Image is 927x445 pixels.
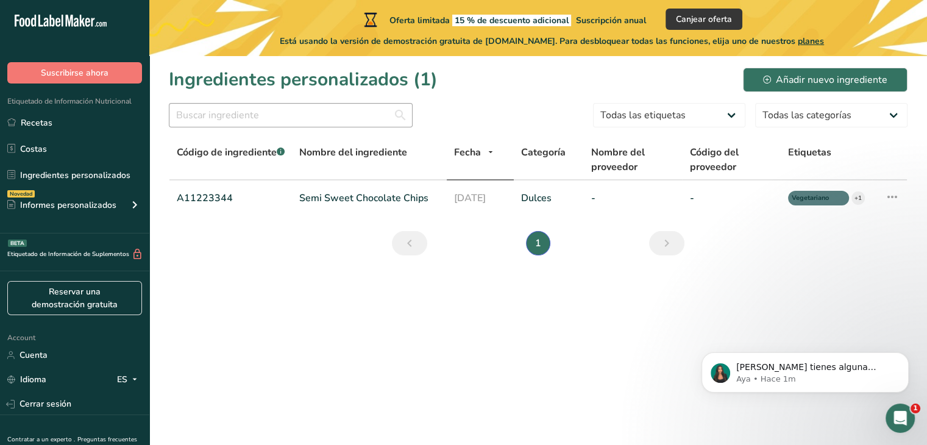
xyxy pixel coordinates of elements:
[7,190,35,198] div: Novedad
[763,73,887,87] div: Añadir nuevo ingrediente
[7,62,142,84] button: Suscribirse ahora
[7,199,116,212] div: Informes personalizados
[788,145,831,160] span: Etiquetas
[392,231,427,255] a: Anterior
[8,240,27,247] div: BETA
[280,35,824,48] span: Está usando la versión de demostración gratuita de [DOMAIN_NAME]. Para desbloquear todas las func...
[454,145,481,160] span: Fecha
[689,191,773,205] a: -
[299,191,439,205] a: Semi Sweet Chocolate Chips
[177,146,285,159] span: Código de ingrediente
[683,327,927,412] iframe: Intercom notifications mensaje
[41,66,108,79] span: Suscribirse ahora
[649,231,684,255] a: Siguiente
[454,191,506,205] a: [DATE]
[177,191,285,205] a: A11223344
[7,281,142,315] a: Reservar una demostración gratuita
[299,145,407,160] span: Nombre del ingrediente
[169,66,438,93] h1: Ingredientes personalizados (1)
[886,404,915,433] iframe: Intercom live chat
[7,369,46,390] a: Idioma
[666,9,742,30] button: Canjear oferta
[689,145,773,174] span: Código del proveedor
[361,12,646,27] div: Oferta limitada
[169,103,413,127] input: Buscar ingrediente
[452,15,571,26] span: 15 % de descuento adicional
[743,68,907,92] button: Añadir nuevo ingrediente
[117,372,142,387] div: ES
[798,35,824,47] span: planes
[591,145,675,174] span: Nombre del proveedor
[591,191,675,205] a: -
[851,191,865,205] div: +1
[911,404,920,413] span: 1
[576,15,646,26] span: Suscripción anual
[7,435,75,444] a: Contratar a un experto .
[792,193,834,204] span: Vegetariano
[521,145,566,160] span: Categoría
[676,13,732,26] span: Canjear oferta
[521,191,577,205] a: Dulces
